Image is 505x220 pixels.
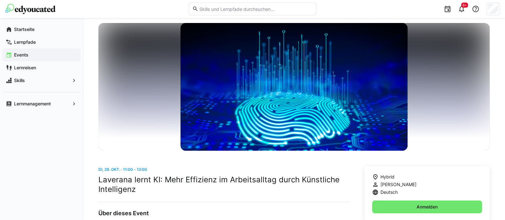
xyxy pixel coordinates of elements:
span: 9+ [463,3,467,7]
input: Skills und Lernpfade durchsuchen… [198,6,313,12]
h3: Über dieses Event [98,210,349,217]
h2: Laverana lernt KI: Mehr Effizienz im Arbeitsalltag durch Künstliche Intelligenz [98,175,349,194]
span: [PERSON_NAME] [380,181,417,188]
button: Anmelden [372,201,482,213]
span: Di, 28. Okt. · 11:00 - 12:00 [98,167,147,172]
span: Deutsch [380,189,398,195]
span: Hybrid [380,174,394,180]
span: Anmelden [416,204,439,210]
